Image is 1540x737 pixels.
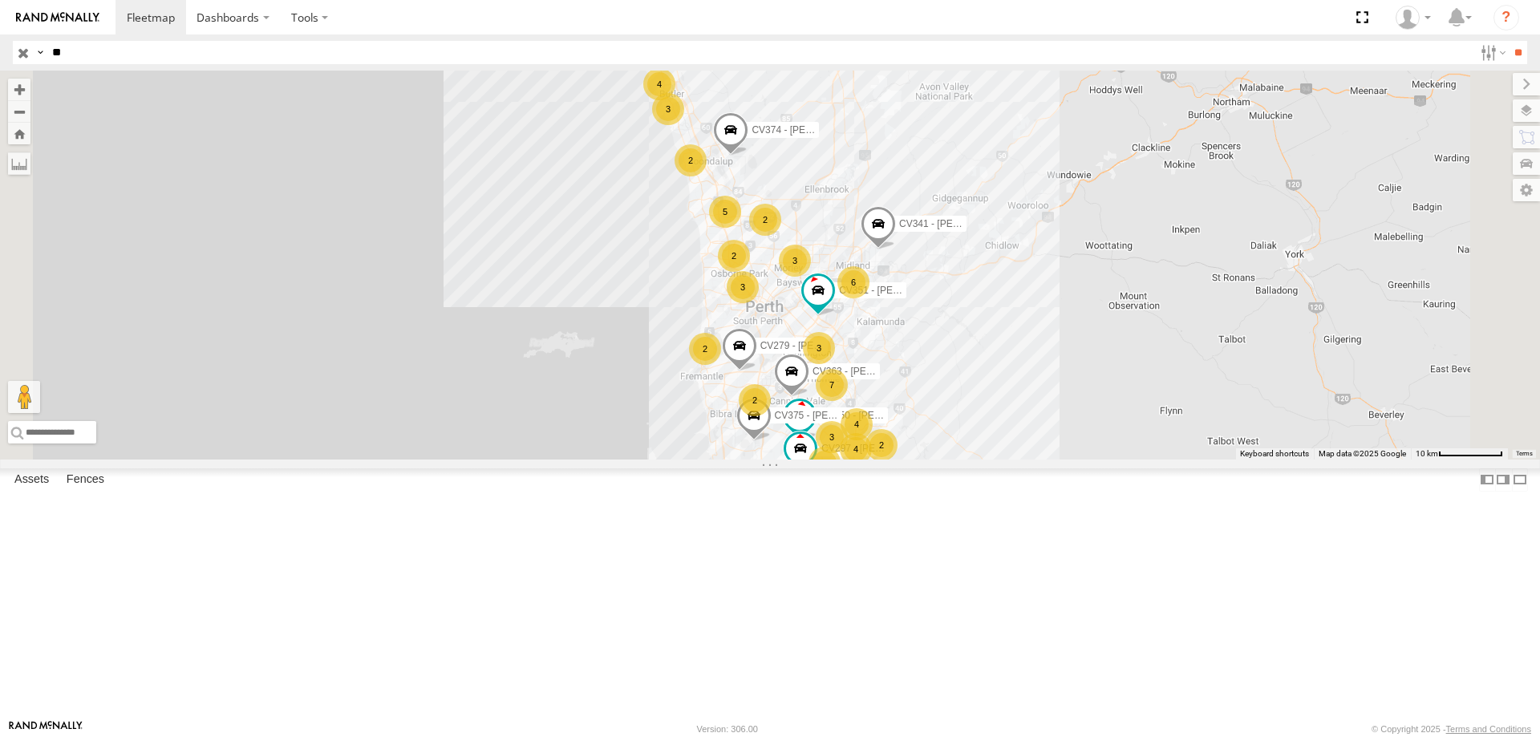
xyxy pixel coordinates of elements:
div: 4 [840,433,872,465]
span: CV375 - [PERSON_NAME] [775,410,892,421]
label: Map Settings [1513,179,1540,201]
div: © Copyright 2025 - [1372,724,1531,734]
div: 2 [718,240,750,272]
label: Dock Summary Table to the Right [1495,468,1511,492]
div: 4 [841,408,873,440]
a: Visit our Website [9,721,83,737]
a: Terms and Conditions [1446,724,1531,734]
img: rand-logo.svg [16,12,99,23]
label: Dock Summary Table to the Left [1479,468,1495,492]
button: Zoom in [8,79,30,100]
div: 2 [689,333,721,365]
div: 5 [709,196,741,228]
div: 2 [865,429,898,461]
div: 2 [675,144,707,176]
div: Luke Walker [1390,6,1437,30]
a: Terms (opens in new tab) [1516,451,1533,457]
div: 3 [727,271,759,303]
label: Assets [6,468,57,491]
span: CV341 - [PERSON_NAME] [899,218,1016,229]
div: 2 [749,204,781,236]
div: 4 [643,68,675,100]
div: 3 [808,447,841,479]
div: 3 [803,332,835,364]
span: CV351 - [PERSON_NAME] [839,285,956,296]
label: Hide Summary Table [1512,468,1528,492]
span: 10 km [1416,449,1438,458]
span: CV374 - [PERSON_NAME] [752,124,869,136]
label: Search Query [34,41,47,64]
label: Fences [59,468,112,491]
button: Drag Pegman onto the map to open Street View [8,381,40,413]
span: CV363 - [PERSON_NAME] [813,365,930,376]
div: 3 [816,421,848,453]
div: 3 [779,245,811,277]
div: 2 [739,384,771,416]
i: ? [1493,5,1519,30]
span: CV279 - [PERSON_NAME] [760,339,877,350]
label: Measure [8,152,30,175]
button: Zoom Home [8,123,30,144]
span: CV350 - [PERSON_NAME] [821,410,938,421]
div: 3 [652,93,684,125]
label: Search Filter Options [1474,41,1509,64]
button: Map scale: 10 km per 77 pixels [1411,448,1508,460]
div: 7 [816,369,848,401]
button: Zoom out [8,100,30,123]
div: Version: 306.00 [697,724,758,734]
div: 6 [837,266,869,298]
span: Map data ©2025 Google [1319,449,1406,458]
button: Keyboard shortcuts [1240,448,1309,460]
